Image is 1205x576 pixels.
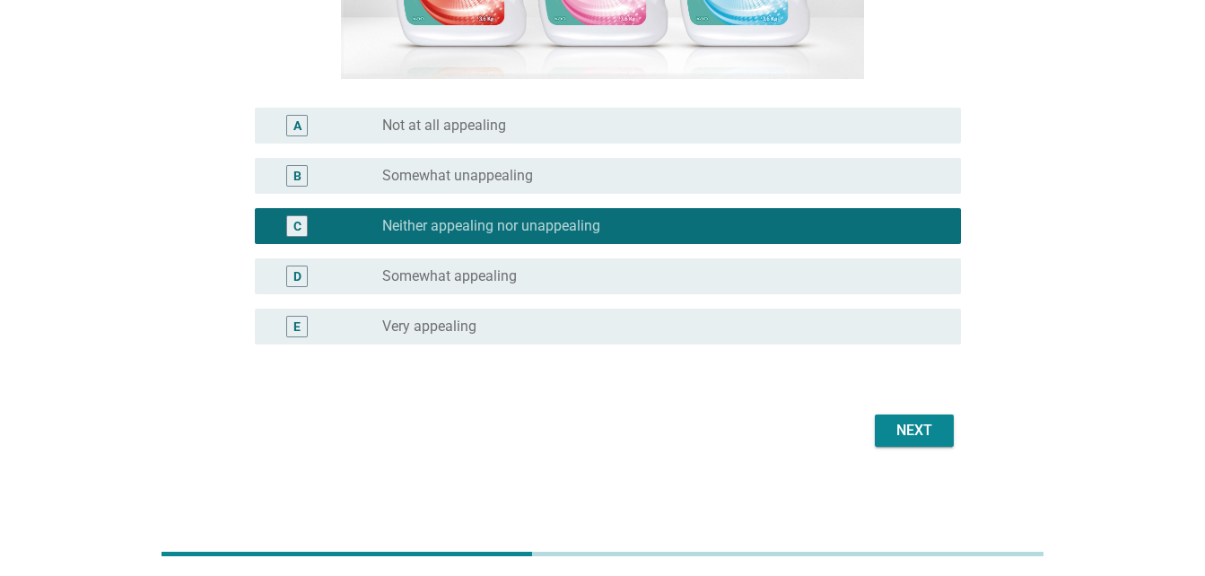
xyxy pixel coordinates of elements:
label: Somewhat unappealing [382,167,533,185]
div: Next [889,420,939,441]
div: D [293,267,301,286]
div: A [293,117,301,135]
div: C [293,217,301,236]
label: Not at all appealing [382,117,506,135]
div: B [293,167,301,186]
div: E [293,318,301,336]
button: Next [875,415,954,447]
label: Very appealing [382,318,476,336]
label: Somewhat appealing [382,267,517,285]
label: Neither appealing nor unappealing [382,217,600,235]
